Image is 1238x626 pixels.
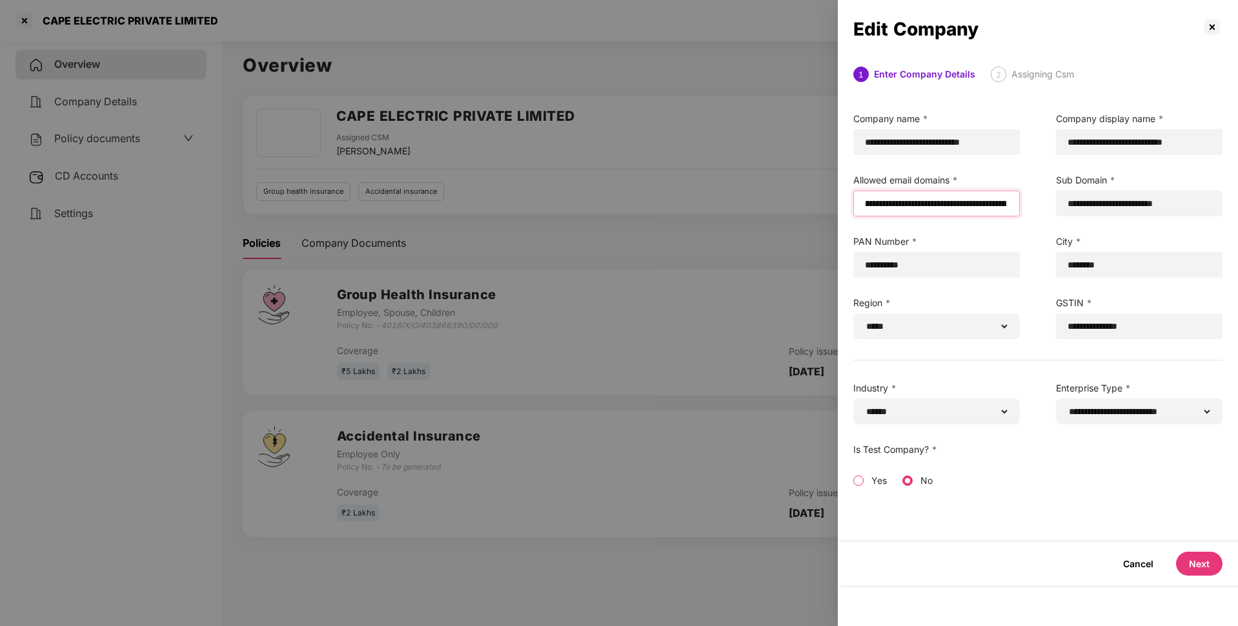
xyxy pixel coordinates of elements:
[874,67,975,82] div: Enter Company Details
[853,22,1202,36] div: Edit Company
[1011,67,1074,82] div: Assigning Csm
[853,173,1020,187] label: Allowed email domains
[853,112,1020,126] label: Company name
[1056,296,1223,310] label: GSTIN
[858,70,864,79] span: 1
[1056,381,1223,395] label: Enterprise Type
[1056,235,1223,249] label: City
[853,235,1020,249] label: PAN Number
[996,70,1001,79] span: 2
[853,443,1020,457] label: Is Test Company?
[869,475,887,486] label: Yes
[1056,173,1223,187] label: Sub Domain
[1110,552,1166,576] button: Cancel
[918,475,933,486] label: No
[853,296,1020,310] label: Region
[853,381,1020,395] label: Industry
[1056,112,1223,126] label: Company display name
[1176,552,1223,576] button: Next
